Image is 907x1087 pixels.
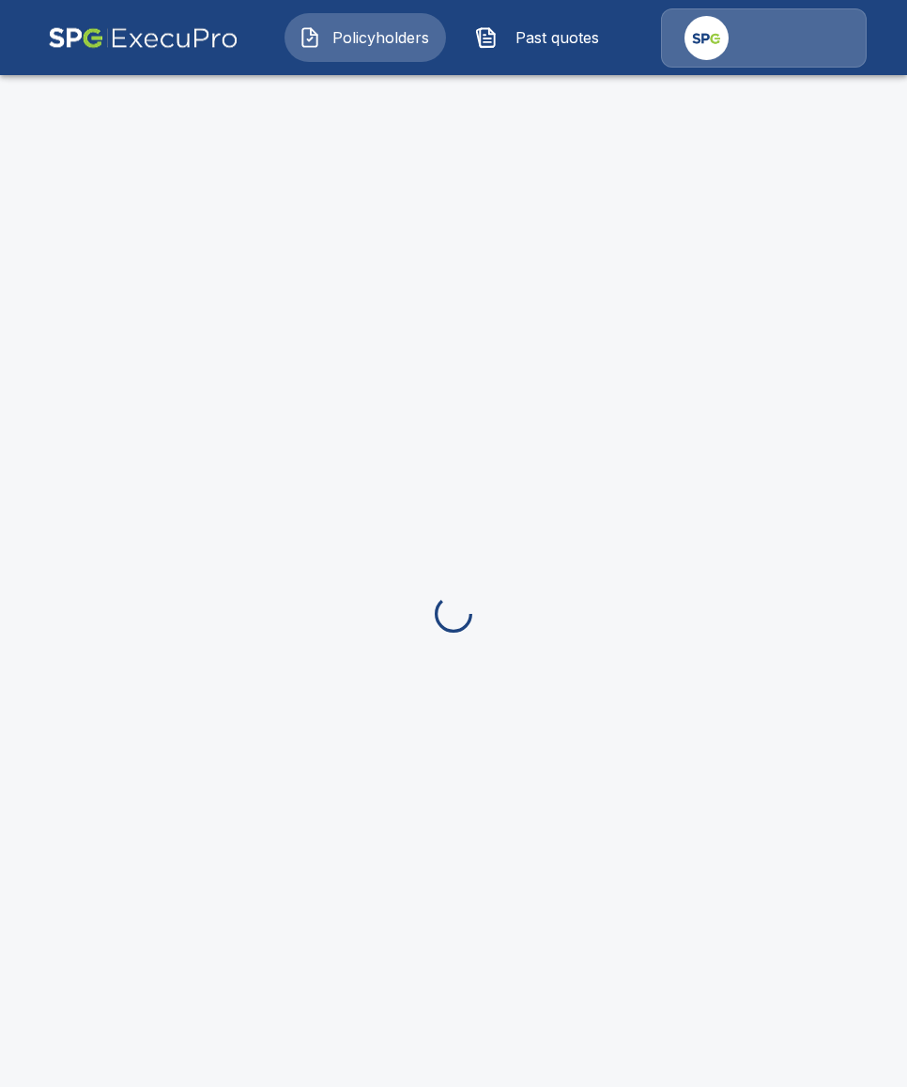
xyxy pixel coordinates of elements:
[461,13,623,62] button: Past quotes IconPast quotes
[475,26,498,49] img: Past quotes Icon
[661,8,867,68] a: Agency Icon
[684,16,729,60] img: Agency Icon
[329,26,432,49] span: Policyholders
[284,13,446,62] button: Policyholders IconPolicyholders
[299,26,321,49] img: Policyholders Icon
[48,8,238,68] img: AA Logo
[505,26,608,49] span: Past quotes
